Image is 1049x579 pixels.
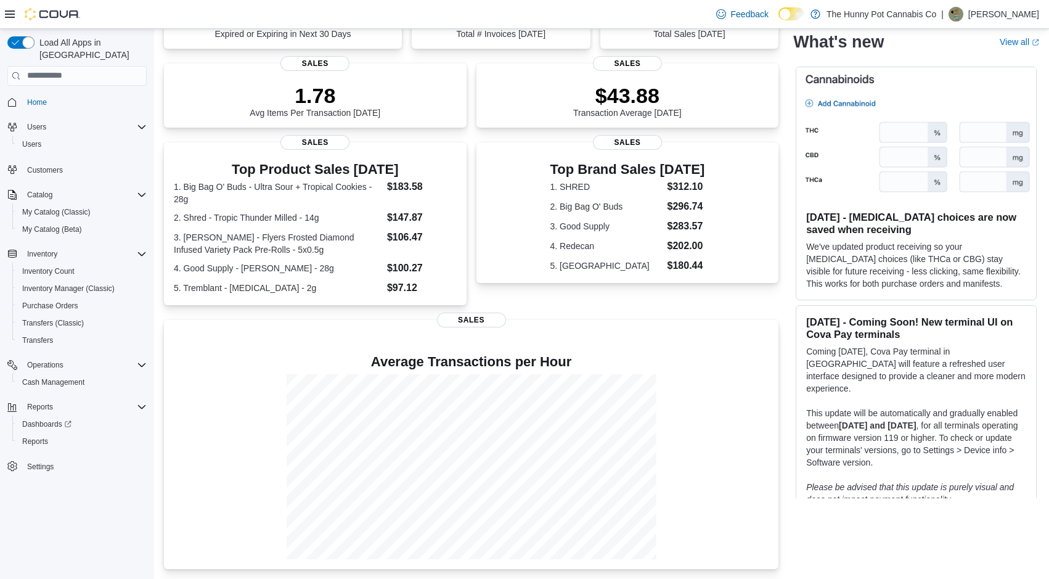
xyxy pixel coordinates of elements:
span: Settings [27,462,54,472]
h3: [DATE] - Coming Soon! New terminal UI on Cova Pay terminals [806,316,1026,340]
p: 1.78 [250,83,380,108]
span: Home [22,94,147,110]
span: Cash Management [17,375,147,390]
p: This update will be automatically and gradually enabled between , for all terminals operating on ... [806,407,1026,469]
dt: 4. Good Supply - [PERSON_NAME] - 28g [174,262,382,274]
span: Dark Mode [778,20,779,21]
button: Transfers [12,332,152,349]
h2: What's new [793,32,884,52]
span: Operations [27,360,63,370]
button: Settings [2,458,152,475]
span: Users [27,122,46,132]
button: Transfers (Classic) [12,314,152,332]
a: Dashboards [17,417,76,432]
span: Sales [280,135,349,150]
a: Transfers [17,333,58,348]
a: Users [17,137,46,152]
button: My Catalog (Beta) [12,221,152,238]
p: | [941,7,944,22]
button: My Catalog (Classic) [12,203,152,221]
button: Operations [2,356,152,374]
em: Please be advised that this update is purely visual and does not impact payment functionality. [806,482,1014,504]
span: Operations [22,358,147,372]
a: Dashboards [12,416,152,433]
span: Purchase Orders [22,301,78,311]
span: Load All Apps in [GEOGRAPHIC_DATA] [35,36,147,61]
span: Inventory Manager (Classic) [17,281,147,296]
h3: [DATE] - [MEDICAL_DATA] choices are now saved when receiving [806,211,1026,236]
dt: 1. SHRED [550,181,662,193]
span: Catalog [22,187,147,202]
span: Purchase Orders [17,298,147,313]
button: Inventory Manager (Classic) [12,280,152,297]
p: The Hunny Pot Cannabis Co [827,7,936,22]
span: Feedback [731,8,769,20]
button: Reports [2,398,152,416]
a: Purchase Orders [17,298,83,313]
p: We've updated product receiving so your [MEDICAL_DATA] choices (like THCa or CBG) stay visible fo... [806,240,1026,290]
svg: External link [1032,39,1039,46]
span: Users [17,137,147,152]
dt: 5. Tremblant - [MEDICAL_DATA] - 2g [174,282,382,294]
button: Cash Management [12,374,152,391]
dd: $202.00 [667,239,705,253]
button: Inventory Count [12,263,152,280]
span: Inventory [22,247,147,261]
span: Transfers (Classic) [17,316,147,331]
span: Reports [17,434,147,449]
a: Customers [22,163,68,178]
span: My Catalog (Beta) [22,224,82,234]
dt: 5. [GEOGRAPHIC_DATA] [550,260,662,272]
img: Cova [25,8,80,20]
span: Inventory Manager (Classic) [22,284,115,294]
a: Home [22,95,52,110]
span: Catalog [27,190,52,200]
button: Inventory [2,245,152,263]
dt: 2. Shred - Tropic Thunder Milled - 14g [174,211,382,224]
strong: [DATE] and [DATE] [839,421,916,430]
button: Users [22,120,51,134]
dd: $312.10 [667,179,705,194]
span: Dashboards [17,417,147,432]
p: $43.88 [573,83,682,108]
span: Transfers [22,335,53,345]
button: Home [2,93,152,111]
span: My Catalog (Beta) [17,222,147,237]
a: Inventory Count [17,264,80,279]
span: Sales [437,313,506,327]
p: Coming [DATE], Cova Pay terminal in [GEOGRAPHIC_DATA] will feature a refreshed user interface des... [806,345,1026,395]
div: Avg Items Per Transaction [DATE] [250,83,380,118]
button: Inventory [22,247,62,261]
dd: $97.12 [387,281,457,295]
button: Users [12,136,152,153]
span: Customers [27,165,63,175]
dd: $283.57 [667,219,705,234]
h3: Top Product Sales [DATE] [174,162,457,177]
span: Reports [22,400,147,414]
dt: 3. Good Supply [550,220,662,232]
span: Reports [22,437,48,446]
a: Inventory Manager (Classic) [17,281,120,296]
span: Inventory [27,249,57,259]
dt: 4. Redecan [550,240,662,252]
button: Catalog [2,186,152,203]
span: Users [22,139,41,149]
a: Cash Management [17,375,89,390]
button: Users [2,118,152,136]
a: Feedback [711,2,773,27]
span: Sales [280,56,349,71]
h3: Top Brand Sales [DATE] [550,162,704,177]
button: Reports [12,433,152,450]
dd: $147.87 [387,210,457,225]
span: Reports [27,402,53,412]
span: Dashboards [22,419,71,429]
nav: Complex example [7,88,147,507]
span: My Catalog (Classic) [22,207,91,217]
a: Transfers (Classic) [17,316,89,331]
a: My Catalog (Classic) [17,205,96,220]
span: Cash Management [22,377,84,387]
dd: $296.74 [667,199,705,214]
dt: 3. [PERSON_NAME] - Flyers Frosted Diamond Infused Variety Pack Pre-Rolls - 5x0.5g [174,231,382,256]
a: My Catalog (Beta) [17,222,87,237]
dt: 2. Big Bag O' Buds [550,200,662,213]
